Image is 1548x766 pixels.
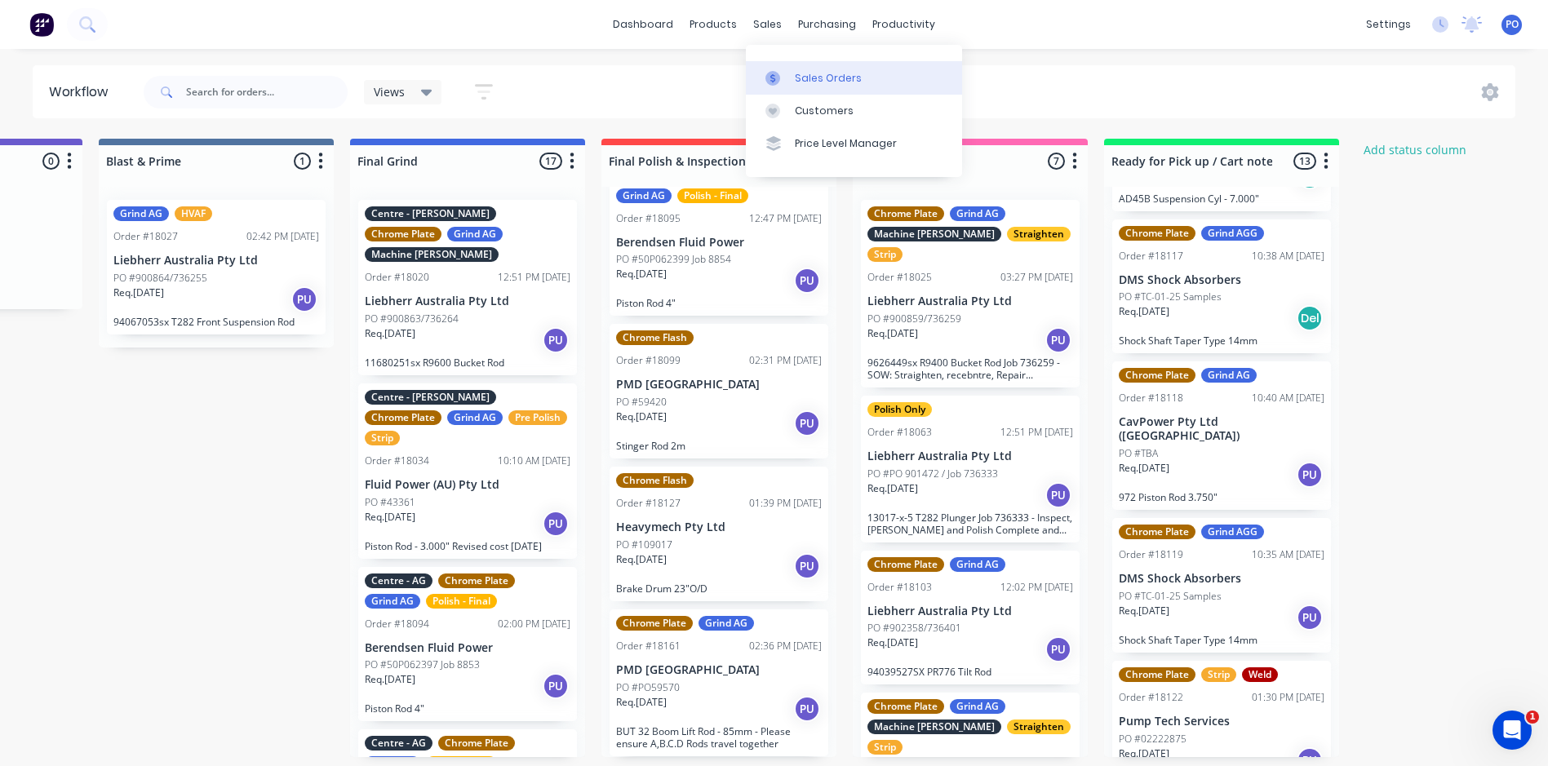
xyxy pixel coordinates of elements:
p: 9626449sx R9400 Bucket Rod Job 736259 - SOW: Straighten, recebntre, Repair Taper/Seal, Pregrind, ... [867,356,1073,381]
p: Liebherr Australia Pty Ltd [867,294,1073,308]
p: PO #109017 [616,538,672,552]
p: Req. [DATE] [616,410,667,424]
div: Chrome Plate [867,699,944,714]
div: 10:35 AM [DATE] [1252,547,1324,562]
div: Chrome FlashOrder #1809902:31 PM [DATE]PMD [GEOGRAPHIC_DATA]PO #59420Req.[DATE]PUStinger Rod 2m [610,324,828,458]
div: PU [1297,462,1323,488]
p: PMD [GEOGRAPHIC_DATA] [616,663,822,677]
div: Strip [1201,667,1236,682]
div: Chrome Plate [438,573,515,588]
p: Stinger Rod 2m [616,440,822,452]
p: PO #902358/736401 [867,621,961,635]
p: Req. [DATE] [867,481,918,496]
div: productivity [864,12,943,37]
div: Chrome Plate [438,736,515,751]
div: Order #18099 [616,353,681,368]
div: Chrome PlateGrind AGMachine [PERSON_NAME]StraightenStripOrder #1802503:27 PM [DATE]Liebherr Austr... [861,200,1080,387]
p: AD45B Suspension Cyl - 7.000" [1119,193,1324,205]
div: Grind AGHVAFOrder #1802702:42 PM [DATE]Liebherr Australia Pty LtdPO #900864/736255Req.[DATE]PU940... [107,200,326,334]
p: Liebherr Australia Pty Ltd [867,449,1073,463]
div: Grind AG [950,557,1005,572]
div: Centre - AGChrome PlateGrind AGPolish - FinalOrder #1809402:00 PM [DATE]Berendsen Fluid PowerPO #... [358,567,577,722]
div: Grind AG [950,206,1005,221]
div: 01:39 PM [DATE] [749,496,822,511]
div: Order #18103 [867,580,932,595]
p: PO #02222875 [1119,732,1187,746]
div: Centre - [PERSON_NAME]Chrome PlateGrind AGMachine [PERSON_NAME]Order #1802012:51 PM [DATE]Liebher... [358,200,577,375]
div: Chrome Plate [1119,226,1195,241]
button: Add status column [1355,139,1475,161]
div: products [681,12,745,37]
div: Order #18034 [365,454,429,468]
p: PO #59420 [616,395,667,410]
div: Straighten [1007,227,1071,241]
div: 02:42 PM [DATE] [246,229,319,244]
div: 10:40 AM [DATE] [1252,391,1324,405]
div: PU [543,673,569,699]
p: 13017-x-5 T282 Plunger Job 736333 - Inspect, [PERSON_NAME] and Polish Complete and ready for return [867,511,1073,536]
p: PO #43361 [365,495,415,510]
p: Liebherr Australia Pty Ltd [365,294,570,308]
div: Order #18095 [616,211,681,226]
div: Grind AG [365,594,420,609]
div: Chrome Plate [1119,667,1195,682]
p: CavPower Pty Ltd ([GEOGRAPHIC_DATA]) [1119,415,1324,443]
div: Order #18020 [365,270,429,285]
iframe: Intercom live chat [1493,711,1532,750]
div: PU [543,511,569,537]
p: Brake Drum 23"O/D [616,582,822,595]
div: Order #18094 [365,617,429,631]
div: 01:30 PM [DATE] [1252,690,1324,705]
div: Chrome Plate [1119,525,1195,539]
div: Grind AG [1201,368,1257,383]
p: Heavymech Pty Ltd [616,520,822,534]
div: Centre - [PERSON_NAME] [365,206,496,221]
div: Strip [867,740,903,755]
p: Berendsen Fluid Power [616,236,822,250]
a: Price Level Manager [746,127,962,160]
p: DMS Shock Absorbers [1119,273,1324,287]
p: PO #TC-01-25 Samples [1119,290,1222,304]
span: Views [374,83,405,100]
p: Req. [DATE] [365,326,415,341]
p: PO #PO 901472 / Job 736333 [867,467,998,481]
div: 02:00 PM [DATE] [498,617,570,631]
div: Centre - AG [365,573,432,588]
p: PO #900863/736264 [365,312,459,326]
p: Req. [DATE] [1119,304,1169,319]
div: 12:51 PM [DATE] [498,270,570,285]
div: Centre - AG [365,736,432,751]
p: PO #50P062397 Job 8853 [365,658,480,672]
div: Machine [PERSON_NAME] [365,247,499,262]
div: Grind AGPolish - FinalOrder #1809512:47 PM [DATE]Berendsen Fluid PowerPO #50P062399 Job 8854Req.[... [610,162,828,317]
div: Grind AG [447,410,503,425]
div: Price Level Manager [795,136,897,151]
div: 02:31 PM [DATE] [749,353,822,368]
div: Order #18027 [113,229,178,244]
div: Workflow [49,82,116,102]
div: Chrome PlateGrind AGOrder #1816102:36 PM [DATE]PMD [GEOGRAPHIC_DATA]PO #PO59570Req.[DATE]PUBUT 32... [610,609,828,756]
p: Req. [DATE] [616,695,667,710]
p: Req. [DATE] [365,510,415,525]
p: Piston Rod 4" [365,702,570,715]
div: Order #18025 [867,270,932,285]
p: PO #900859/736259 [867,312,961,326]
div: Grind AG [616,188,672,203]
p: Req. [DATE] [365,672,415,687]
div: Del [1297,305,1323,331]
p: 94039527SX PR776 Tilt Rod [867,666,1073,678]
p: Fluid Power (AU) Pty Ltd [365,478,570,492]
div: Chrome Plate [616,616,693,631]
a: Customers [746,95,962,127]
div: Chrome PlateGrind AGGOrder #1811910:35 AM [DATE]DMS Shock AbsorbersPO #TC-01-25 SamplesReq.[DATE]... [1112,518,1331,653]
div: PU [794,410,820,436]
div: Chrome Plate [365,227,441,241]
div: Order #18063 [867,425,932,440]
div: Chrome Flash [616,330,694,345]
div: Chrome Flash [616,473,694,488]
div: Order #18117 [1119,249,1183,263]
span: PO [1506,17,1519,32]
div: 12:51 PM [DATE] [1000,425,1073,440]
div: PU [291,286,317,312]
div: 02:36 PM [DATE] [749,639,822,653]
